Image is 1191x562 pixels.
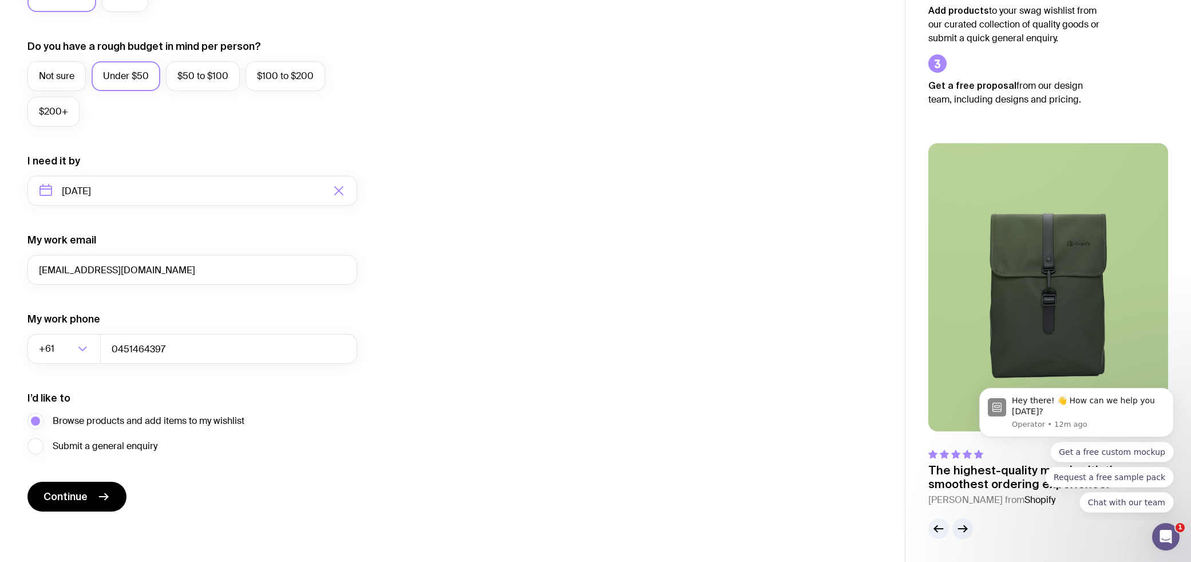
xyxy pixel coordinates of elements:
label: I’d like to [27,391,70,405]
label: $100 to $200 [246,61,325,91]
span: +61 [39,334,57,364]
label: I need it by [27,154,80,168]
label: $200+ [27,97,80,127]
label: My work email [27,233,96,247]
label: Not sure [27,61,86,91]
iframe: Intercom notifications message [962,378,1191,520]
iframe: Intercom live chat [1152,523,1180,551]
button: Continue [27,482,126,512]
input: you@email.com [27,255,357,285]
div: Search for option [27,334,101,364]
span: Browse products and add items to my wishlist [53,414,244,428]
span: Submit a general enquiry [53,439,157,453]
strong: Get a free proposal [928,80,1016,91]
span: Continue [43,490,88,504]
input: Select a target date [27,176,357,206]
p: to your swag wishlist from our curated collection of quality goods or submit a quick general enqu... [928,3,1100,45]
strong: Add products [928,5,989,15]
label: Under $50 [92,61,160,91]
label: Do you have a rough budget in mind per person? [27,40,261,53]
p: from our design team, including designs and pricing. [928,78,1100,107]
label: $50 to $100 [166,61,240,91]
label: My work phone [27,312,100,326]
span: 1 [1176,523,1185,532]
cite: [PERSON_NAME] from [928,493,1168,507]
input: 0400123456 [100,334,357,364]
p: The highest-quality merch with the smoothest ordering experience. [928,463,1168,491]
input: Search for option [57,334,74,364]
